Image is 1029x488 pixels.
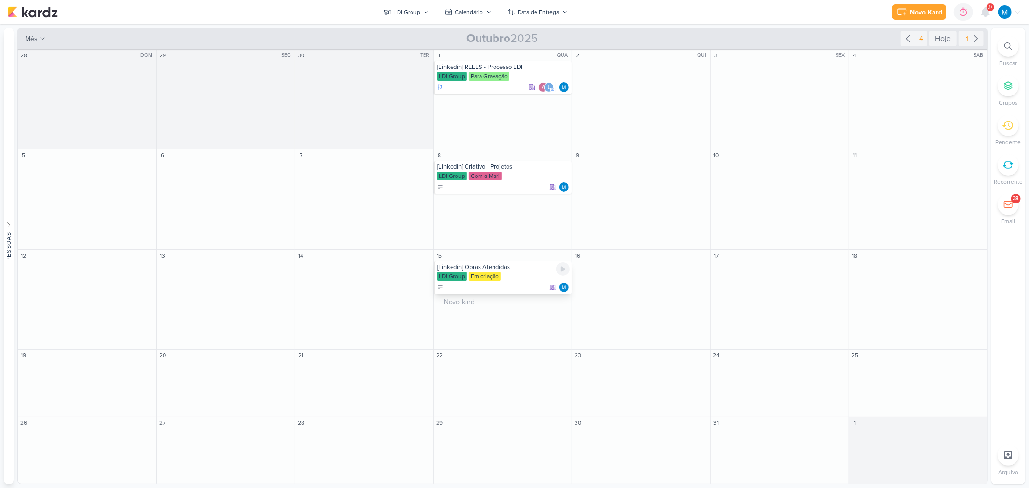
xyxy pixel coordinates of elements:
div: 17 [712,251,721,260]
span: 2025 [467,31,538,46]
img: MARIANA MIRANDA [559,283,569,292]
input: + Novo kard [436,296,570,308]
div: LDI Group [437,272,467,281]
p: a [542,85,545,90]
p: l [548,85,550,90]
div: [Linkedin] REELS - Processo LDI [437,63,570,71]
div: [Linkedin] Obras Atendidas [437,263,570,271]
div: 18 [850,251,860,260]
div: 26 [19,418,28,428]
div: Novo Kard [910,7,942,17]
div: 14 [296,251,306,260]
div: 1 [850,418,860,428]
button: Novo Kard [892,4,946,20]
div: Em criação [469,272,501,281]
div: +1 [960,34,970,44]
div: 24 [712,351,721,360]
p: Buscar [1000,59,1017,68]
div: 28 [296,418,306,428]
div: 31 [712,418,721,428]
div: 4 [850,51,860,60]
div: LDI Group [437,172,467,180]
div: DOM [140,52,155,59]
div: A Fazer [437,184,444,190]
div: 25 [850,351,860,360]
div: Pessoas [4,232,13,261]
div: QUI [697,52,709,59]
div: A Fazer [437,284,444,291]
div: 38 [1013,195,1019,203]
div: SEG [281,52,294,59]
div: 30 [573,418,583,428]
img: MARIANA MIRANDA [998,5,1012,19]
div: 2 [573,51,583,60]
div: 5 [19,150,28,160]
div: Responsável: MARIANA MIRANDA [559,182,569,192]
div: 27 [158,418,167,428]
p: Recorrente [994,177,1023,186]
div: SEX [836,52,848,59]
div: Hoje [929,31,957,46]
span: 9+ [988,3,993,11]
div: 23 [573,351,583,360]
div: 10 [712,150,721,160]
div: 9 [573,150,583,160]
div: 11 [850,150,860,160]
div: Para Gravação [469,72,509,81]
div: 19 [19,351,28,360]
div: Responsável: MARIANA MIRANDA [559,82,569,92]
strong: Outubro [467,31,511,45]
div: [Linkedin] Criativo - Projetos [437,163,570,171]
button: Pessoas [4,28,14,484]
div: 8 [435,150,444,160]
div: 12 [19,251,28,260]
div: 22 [435,351,444,360]
div: LDI Group [437,72,467,81]
div: TER [420,52,432,59]
div: 3 [712,51,721,60]
div: 21 [296,351,306,360]
div: 30 [296,51,306,60]
div: 6 [158,150,167,160]
div: Colaboradores: aline.ferraz@ldigroup.com.br, luciano@ldigroup.com.br [538,82,556,92]
div: luciano@ldigroup.com.br [544,82,554,92]
p: Grupos [999,98,1018,107]
p: Pendente [996,138,1021,147]
div: Ligar relógio [556,262,570,276]
img: kardz.app [8,6,58,18]
div: 16 [573,251,583,260]
div: SAB [974,52,986,59]
div: aline.ferraz@ldigroup.com.br [538,82,548,92]
div: 15 [435,251,444,260]
div: 29 [158,51,167,60]
div: 20 [158,351,167,360]
div: Em Andamento [437,83,443,91]
img: MARIANA MIRANDA [559,182,569,192]
div: 7 [296,150,306,160]
div: +4 [914,34,925,44]
img: MARIANA MIRANDA [559,82,569,92]
div: Com a Mari [469,172,502,180]
div: 28 [19,51,28,60]
p: Arquivo [998,468,1018,476]
div: 13 [158,251,167,260]
p: Email [1002,217,1015,226]
div: 1 [435,51,444,60]
li: Ctrl + F [991,36,1025,68]
span: mês [25,34,38,44]
div: QUA [557,52,571,59]
div: Responsável: MARIANA MIRANDA [559,283,569,292]
div: 29 [435,418,444,428]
